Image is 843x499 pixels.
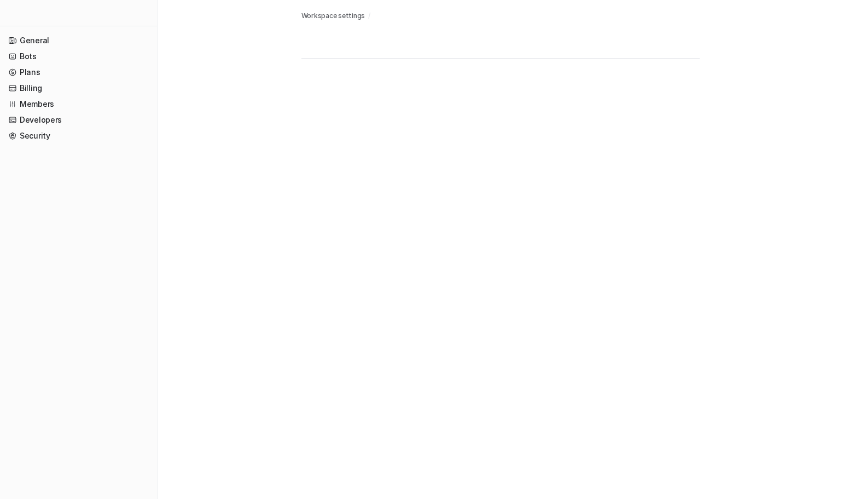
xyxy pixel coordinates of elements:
[368,11,370,21] span: /
[4,49,153,64] a: Bots
[4,128,153,144] a: Security
[4,65,153,80] a: Plans
[4,33,153,48] a: General
[301,11,365,21] a: Workspace settings
[4,81,153,96] a: Billing
[4,96,153,112] a: Members
[4,112,153,128] a: Developers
